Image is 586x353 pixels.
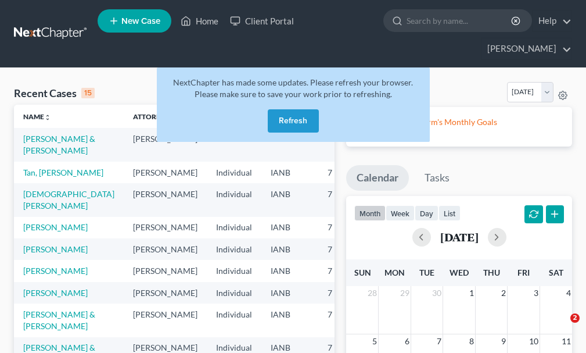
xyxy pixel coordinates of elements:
[207,162,261,183] td: Individual
[124,162,207,183] td: [PERSON_NAME]
[533,286,540,300] span: 3
[500,334,507,348] span: 9
[318,282,376,304] td: 7
[124,128,207,161] td: [PERSON_NAME]
[415,205,438,221] button: day
[207,260,261,281] td: Individual
[207,282,261,304] td: Individual
[207,217,261,238] td: Individual
[124,238,207,260] td: [PERSON_NAME]
[431,286,443,300] span: 30
[261,260,318,281] td: IANB
[318,260,376,281] td: 7
[483,268,500,277] span: Thu
[124,282,207,304] td: [PERSON_NAME]
[386,205,415,221] button: week
[440,231,479,243] h2: [DATE]
[481,38,571,59] a: [PERSON_NAME]
[261,238,318,260] td: IANB
[23,288,88,298] a: [PERSON_NAME]
[23,167,103,177] a: Tan, [PERSON_NAME]
[23,222,88,232] a: [PERSON_NAME]
[528,334,540,348] span: 10
[354,205,386,221] button: month
[318,217,376,238] td: 7
[175,10,224,31] a: Home
[207,183,261,216] td: Individual
[261,217,318,238] td: IANB
[384,268,405,277] span: Mon
[173,77,413,99] span: NextChapter has made some updates. Please refresh your browser. Please make sure to save your wor...
[23,112,51,121] a: Nameunfold_more
[133,112,177,121] a: Attorneyunfold_more
[436,334,443,348] span: 7
[23,189,114,211] a: [DEMOGRAPHIC_DATA][PERSON_NAME]
[318,183,376,216] td: 7
[533,10,571,31] a: Help
[224,10,300,31] a: Client Portal
[407,10,513,31] input: Search by name...
[207,238,261,260] td: Individual
[124,260,207,281] td: [PERSON_NAME]
[355,116,563,128] p: Please setup your Firm's Monthly Goals
[261,282,318,304] td: IANB
[354,268,371,277] span: Sun
[565,286,572,300] span: 4
[23,309,95,331] a: [PERSON_NAME] & [PERSON_NAME]
[23,134,95,155] a: [PERSON_NAME] & [PERSON_NAME]
[81,88,95,98] div: 15
[438,205,461,221] button: list
[318,162,376,183] td: 7
[547,313,574,341] iframe: Intercom live chat
[121,17,160,26] span: New Case
[124,183,207,216] td: [PERSON_NAME]
[124,217,207,238] td: [PERSON_NAME]
[399,286,411,300] span: 29
[414,165,460,191] a: Tasks
[404,334,411,348] span: 6
[570,313,580,323] span: 2
[261,304,318,337] td: IANB
[44,114,51,121] i: unfold_more
[450,268,469,277] span: Wed
[468,286,475,300] span: 1
[318,304,376,337] td: 7
[468,334,475,348] span: 8
[261,183,318,216] td: IANB
[23,266,88,276] a: [PERSON_NAME]
[268,109,319,133] button: Refresh
[318,238,376,260] td: 7
[261,162,318,183] td: IANB
[346,165,409,191] a: Calendar
[14,86,95,100] div: Recent Cases
[366,286,378,300] span: 28
[419,268,434,277] span: Tue
[371,334,378,348] span: 5
[500,286,507,300] span: 2
[549,268,563,277] span: Sat
[23,244,88,254] a: [PERSON_NAME]
[517,268,530,277] span: Fri
[207,304,261,337] td: Individual
[124,304,207,337] td: [PERSON_NAME]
